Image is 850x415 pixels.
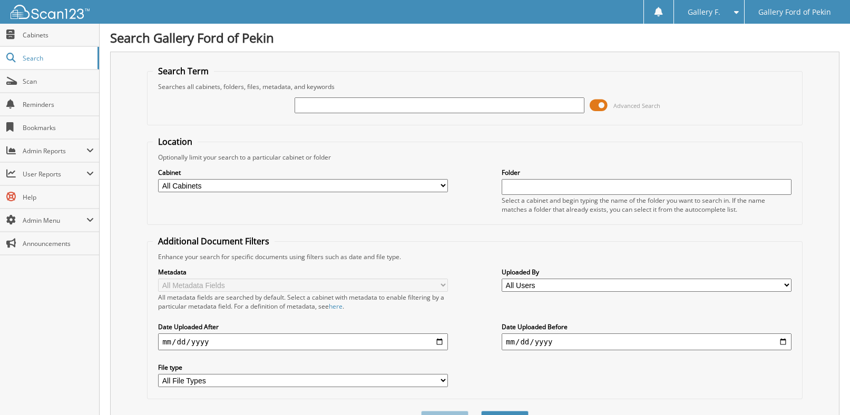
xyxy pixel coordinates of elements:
[23,54,92,63] span: Search
[153,65,214,77] legend: Search Term
[23,216,86,225] span: Admin Menu
[110,29,839,46] h1: Search Gallery Ford of Pekin
[23,100,94,109] span: Reminders
[158,363,448,372] label: File type
[153,252,797,261] div: Enhance your search for specific documents using filters such as date and file type.
[153,136,198,147] legend: Location
[158,322,448,331] label: Date Uploaded After
[502,268,792,276] label: Uploaded By
[23,146,86,155] span: Admin Reports
[158,333,448,350] input: start
[23,123,94,132] span: Bookmarks
[502,322,792,331] label: Date Uploaded Before
[23,170,86,179] span: User Reports
[23,77,94,86] span: Scan
[153,82,797,91] div: Searches all cabinets, folders, files, metadata, and keywords
[329,302,343,311] a: here
[153,235,275,247] legend: Additional Document Filters
[23,193,94,202] span: Help
[11,5,90,19] img: scan123-logo-white.svg
[158,293,448,311] div: All metadata fields are searched by default. Select a cabinet with metadata to enable filtering b...
[502,168,792,177] label: Folder
[23,31,94,39] span: Cabinets
[153,153,797,162] div: Optionally limit your search to a particular cabinet or folder
[158,168,448,177] label: Cabinet
[502,333,792,350] input: end
[758,9,831,15] span: Gallery Ford of Pekin
[613,102,660,110] span: Advanced Search
[502,196,792,214] div: Select a cabinet and begin typing the name of the folder you want to search in. If the name match...
[688,9,720,15] span: Gallery F.
[23,239,94,248] span: Announcements
[158,268,448,276] label: Metadata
